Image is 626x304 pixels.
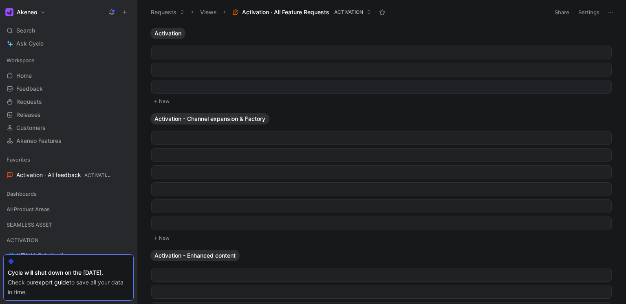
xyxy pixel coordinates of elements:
div: Search [3,24,134,37]
a: Feedback [3,83,134,95]
span: Activation · All feedback [16,171,112,179]
a: Akeneo Features [3,135,134,147]
span: Favorites [7,155,30,164]
div: ActivationNew [147,28,616,107]
span: Requests [16,98,42,106]
button: Activation · All Feature RequestsACTIVATION [229,6,375,18]
div: SEAMLESS ASSET [3,219,134,231]
button: New [150,233,613,243]
button: AkeneoAkeneo [3,7,48,18]
span: Activation - Enhanced content [154,252,236,260]
a: export guide [35,279,69,286]
div: Check our to save all your data in time. [8,278,129,297]
a: NEW VoC Activation [3,249,134,262]
a: Ask Cycle [3,37,134,50]
span: Dashboards [7,190,37,198]
span: Activation [154,29,181,37]
span: Home [16,72,32,80]
span: NEW VoC Activation [16,252,70,260]
span: Akeneo Features [16,137,62,145]
button: Settings [575,7,603,18]
span: Ask Cycle [16,39,44,48]
button: Views [196,6,220,18]
span: SEAMLESS ASSET [7,221,52,229]
div: Workspace [3,54,134,66]
button: Requests [147,6,188,18]
span: Feedback [16,85,43,93]
a: Home [3,70,134,82]
div: Dashboards [3,188,134,200]
span: Activation - Channel expansion & Factory [154,115,265,123]
span: Workspace [7,56,35,64]
button: Activation - Enhanced content [150,250,240,261]
div: All Product Areas [3,203,134,215]
span: Activation · All Feature Requests [242,8,329,16]
button: Share [551,7,573,18]
div: All Product Areas [3,203,134,218]
button: New [150,96,613,106]
span: Customers [16,124,46,132]
div: SEAMLESS ASSET [3,219,134,233]
img: Akeneo [5,8,13,16]
div: ACTIVATION [3,234,134,246]
h1: Akeneo [17,9,37,16]
div: Favorites [3,153,134,166]
div: Cycle will shut down on the [DATE]. [8,268,129,278]
span: ACTIVATION [84,172,113,178]
a: Requests [3,96,134,108]
button: Activation [150,28,185,39]
span: ACTIVATION [334,8,363,16]
span: Releases [16,111,41,119]
span: Search [16,26,35,35]
div: Activation - Channel expansion & FactoryNew [147,113,616,243]
a: Releases [3,109,134,121]
span: All Product Areas [7,205,50,213]
span: ACTIVATION [7,236,39,244]
a: Customers [3,122,134,134]
div: Dashboards [3,188,134,202]
a: Activation · All feedbackACTIVATION [3,169,134,181]
button: Activation - Channel expansion & Factory [150,113,269,125]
